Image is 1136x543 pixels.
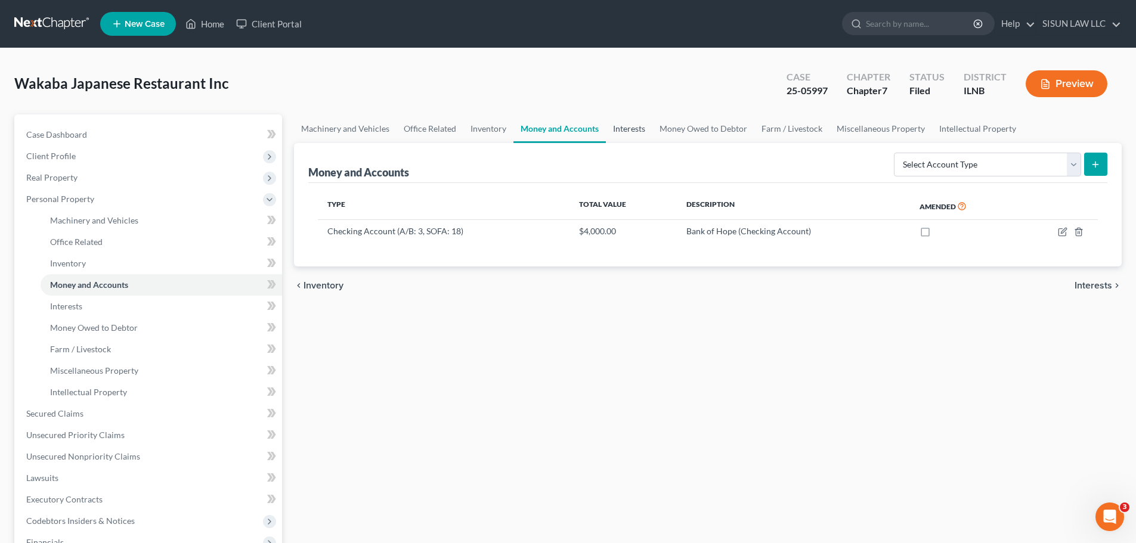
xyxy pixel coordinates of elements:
a: SISUN LAW LLC [1036,13,1121,35]
div: Chapter [847,70,890,84]
a: Help [995,13,1035,35]
div: Money and Accounts [308,165,409,179]
span: Money and Accounts [50,280,128,290]
span: Real Property [26,172,78,182]
a: Machinery and Vehicles [41,210,282,231]
a: Money Owed to Debtor [652,114,754,143]
a: Office Related [397,114,463,143]
a: Intellectual Property [41,381,282,403]
a: Farm / Livestock [754,114,829,143]
span: Executory Contracts [26,494,103,504]
span: Codebtors Insiders & Notices [26,516,135,526]
span: Inventory [304,281,343,290]
a: Money and Accounts [41,274,282,296]
a: Home [179,13,230,35]
span: Total Value [579,200,626,209]
a: Unsecured Nonpriority Claims [17,446,282,467]
a: Farm / Livestock [41,339,282,360]
span: Lawsuits [26,473,58,483]
a: Office Related [41,231,282,253]
span: Intellectual Property [50,387,127,397]
span: Wakaba Japanese Restaurant Inc [14,75,228,92]
span: Interests [50,301,82,311]
span: Interests [1075,281,1112,290]
a: Interests [41,296,282,317]
span: Bank of Hope (Checking Account) [686,226,811,236]
div: Filed [909,84,945,98]
span: Machinery and Vehicles [50,215,138,225]
div: Chapter [847,84,890,98]
button: chevron_left Inventory [294,281,343,290]
span: Description [686,200,735,209]
a: Client Portal [230,13,308,35]
span: Miscellaneous Property [50,365,138,376]
span: Personal Property [26,194,94,204]
span: Type [327,200,345,209]
div: ILNB [964,84,1007,98]
i: chevron_left [294,281,304,290]
a: Intellectual Property [932,114,1023,143]
a: Secured Claims [17,403,282,424]
span: Unsecured Priority Claims [26,430,125,440]
a: Unsecured Priority Claims [17,424,282,446]
a: Miscellaneous Property [41,360,282,381]
button: Preview [1026,70,1107,97]
span: Case Dashboard [26,129,87,139]
div: District [964,70,1007,84]
span: Client Profile [26,151,76,161]
a: Executory Contracts [17,489,282,510]
a: Money Owed to Debtor [41,317,282,339]
span: Inventory [50,258,86,268]
a: Miscellaneous Property [829,114,932,143]
a: Machinery and Vehicles [294,114,397,143]
a: Lawsuits [17,467,282,489]
a: Case Dashboard [17,124,282,145]
iframe: Intercom live chat [1095,502,1124,531]
button: Interests chevron_right [1075,281,1122,290]
span: New Case [125,20,165,29]
span: Unsecured Nonpriority Claims [26,451,140,461]
span: Checking Account (A/B: 3, SOFA: 18) [327,226,463,236]
span: Money Owed to Debtor [50,322,138,333]
span: 3 [1120,502,1129,512]
span: $4,000.00 [579,226,616,236]
div: Status [909,70,945,84]
i: chevron_right [1112,281,1122,290]
a: Interests [606,114,652,143]
a: Money and Accounts [513,114,606,143]
input: Search by name... [866,13,975,35]
span: Amended [920,202,956,211]
span: Office Related [50,237,103,247]
a: Inventory [41,253,282,274]
span: Farm / Livestock [50,344,111,354]
span: Secured Claims [26,408,83,418]
div: 25-05997 [787,84,828,98]
a: Inventory [463,114,513,143]
div: Case [787,70,828,84]
span: 7 [882,85,887,96]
